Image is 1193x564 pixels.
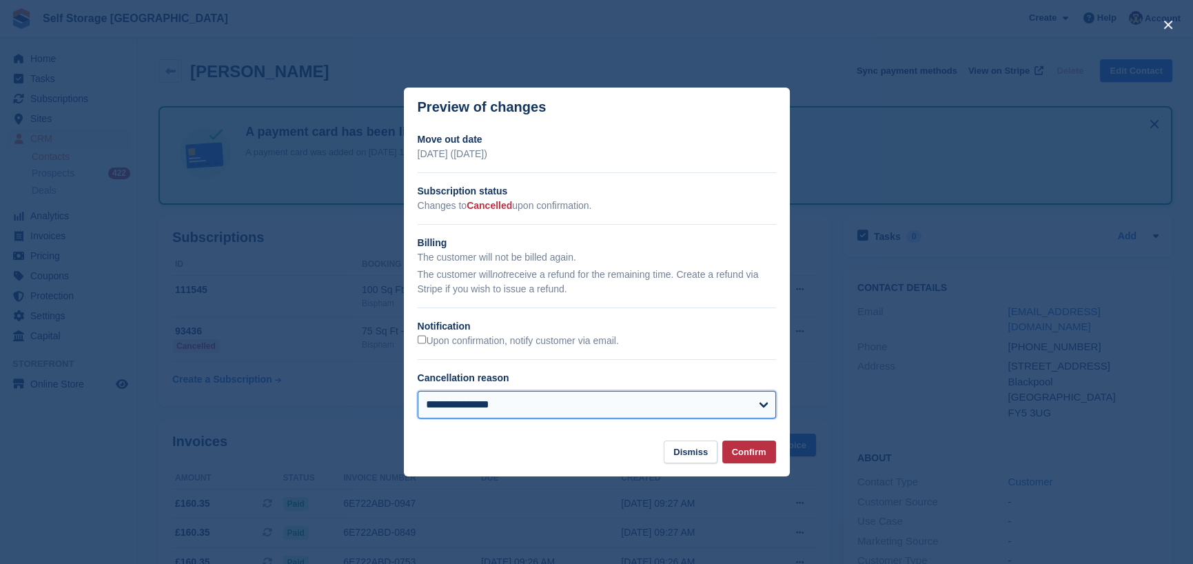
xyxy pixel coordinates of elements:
[418,184,776,199] h2: Subscription status
[418,319,776,334] h2: Notification
[418,335,427,344] input: Upon confirmation, notify customer via email.
[418,372,509,383] label: Cancellation reason
[418,335,619,348] label: Upon confirmation, notify customer via email.
[664,441,717,463] button: Dismiss
[418,199,776,213] p: Changes to upon confirmation.
[492,269,505,280] em: not
[418,132,776,147] h2: Move out date
[418,236,776,250] h2: Billing
[418,147,776,161] p: [DATE] ([DATE])
[418,250,776,265] p: The customer will not be billed again.
[467,200,512,211] span: Cancelled
[418,99,547,115] p: Preview of changes
[1157,14,1179,36] button: close
[722,441,776,463] button: Confirm
[418,268,776,296] p: The customer will receive a refund for the remaining time. Create a refund via Stripe if you wish...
